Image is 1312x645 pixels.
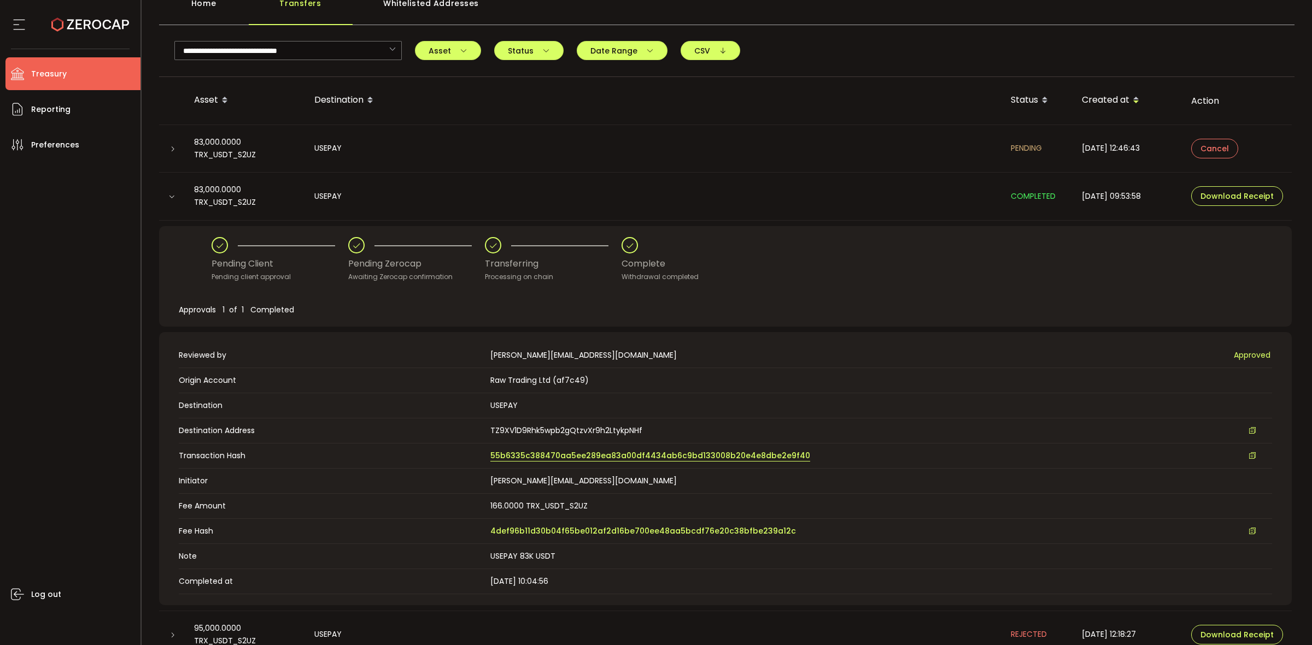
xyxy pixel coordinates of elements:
div: Created at [1073,91,1182,110]
span: CSV [694,47,727,55]
span: USEPAY 83K USDT [490,551,555,561]
span: COMPLETED [1011,191,1056,202]
button: Download Receipt [1191,625,1283,644]
button: CSV [681,41,740,60]
span: Preferences [31,137,79,153]
div: Processing on chain [485,271,622,282]
span: PENDING [1011,143,1042,153]
button: Status [494,41,564,60]
span: Reviewed by [179,350,485,361]
div: [DATE] 09:53:58 [1073,190,1182,203]
span: Fee Hash [179,525,485,537]
iframe: Chat Widget [1257,593,1312,645]
span: Date Range [590,47,654,55]
span: 4def96b11d30b04f65be012af2d16be700ee48aa5bcdf76e20c38bfbe239a12c [490,525,796,537]
button: Cancel [1191,139,1238,158]
div: Pending client approval [212,271,348,282]
span: Log out [31,587,61,602]
span: 166.0000 TRX_USDT_S2UZ [490,500,588,511]
span: Origin Account [179,375,485,386]
span: Raw Trading Ltd (af7c49) [490,375,589,386]
div: USEPAY [306,628,1002,641]
div: 83,000.0000 TRX_USDT_S2UZ [185,184,306,209]
span: Completed at [179,576,485,587]
div: Destination [306,91,1002,110]
div: USEPAY [306,142,1002,155]
span: Cancel [1200,145,1229,152]
span: Status [508,47,550,55]
span: [PERSON_NAME][EMAIL_ADDRESS][DOMAIN_NAME] [490,475,677,486]
div: 83,000.0000 TRX_USDT_S2UZ [185,136,306,161]
div: Pending Zerocap [348,253,485,274]
div: Withdrawal completed [622,271,699,282]
div: Action [1182,94,1292,107]
span: Approvals 1 of 1 Completed [179,304,294,315]
div: Complete [622,253,699,274]
span: REJECTED [1011,629,1047,640]
span: Destination Address [179,425,485,436]
span: Treasury [31,66,67,82]
span: Download Receipt [1200,631,1274,638]
span: Initiator [179,475,485,487]
span: Asset [429,47,467,55]
button: Download Receipt [1191,186,1283,206]
div: [DATE] 12:18:27 [1073,628,1182,641]
span: Fee Amount [179,500,485,512]
span: [PERSON_NAME][EMAIL_ADDRESS][DOMAIN_NAME] [490,350,677,361]
span: TZ9XV1D9Rhk5wpb2gQtzvXr9h2LtykpNHf [490,425,642,436]
div: [DATE] 12:46:43 [1073,142,1182,155]
div: Pending Client [212,253,348,274]
span: USEPAY [490,400,518,411]
span: [DATE] 10:04:56 [490,576,548,587]
span: Transaction Hash [179,450,485,461]
div: USEPAY [306,190,1002,203]
div: Status [1002,91,1073,110]
span: Note [179,551,485,562]
span: Reporting [31,102,71,117]
span: Destination [179,400,485,411]
span: Download Receipt [1200,192,1274,200]
button: Date Range [577,41,667,60]
div: Transferring [485,253,622,274]
button: Asset [415,41,481,60]
div: Asset [185,91,306,110]
span: Approved [1234,350,1270,361]
span: 55b6335c388470aa5ee289ea83a00df4434ab6c9bd133008b20e4e8dbe2e9f40 [490,450,810,461]
div: Awaiting Zerocap confirmation [348,271,485,282]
